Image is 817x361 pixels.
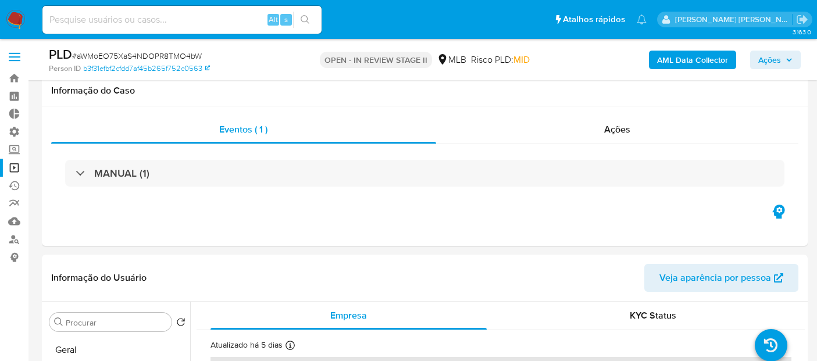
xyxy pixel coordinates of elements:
span: MID [513,53,530,66]
b: PLD [49,45,72,63]
h3: MANUAL (1) [94,167,149,180]
input: Procurar [66,317,167,328]
span: s [284,14,288,25]
span: Empresa [330,309,367,322]
h1: Informação do Caso [51,85,798,96]
button: Veja aparência por pessoa [644,264,798,292]
b: Person ID [49,63,81,74]
span: Eventos ( 1 ) [219,123,267,136]
button: search-icon [293,12,317,28]
button: Procurar [54,317,63,327]
span: KYC Status [630,309,676,322]
b: AML Data Collector [657,51,728,69]
div: MLB [437,53,466,66]
h1: Informação do Usuário [51,272,147,284]
a: b3f31efbf2cfdd7af45b265f752c0563 [83,63,210,74]
button: Retornar ao pedido padrão [176,317,185,330]
input: Pesquise usuários ou casos... [42,12,322,27]
a: Sair [796,13,808,26]
span: # aWMoEO75XaS4NDOPR8TMO4bW [72,50,202,62]
a: Notificações [637,15,647,24]
p: Atualizado há 5 dias [211,339,283,351]
span: Risco PLD: [471,53,530,66]
button: AML Data Collector [649,51,736,69]
span: Atalhos rápidos [563,13,625,26]
button: Ações [750,51,801,69]
p: luciana.joia@mercadopago.com.br [675,14,793,25]
span: Ações [604,123,630,136]
span: Alt [269,14,278,25]
div: MANUAL (1) [65,160,784,187]
span: Ações [758,51,781,69]
p: OPEN - IN REVIEW STAGE II [320,52,432,68]
span: Veja aparência por pessoa [659,264,771,292]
